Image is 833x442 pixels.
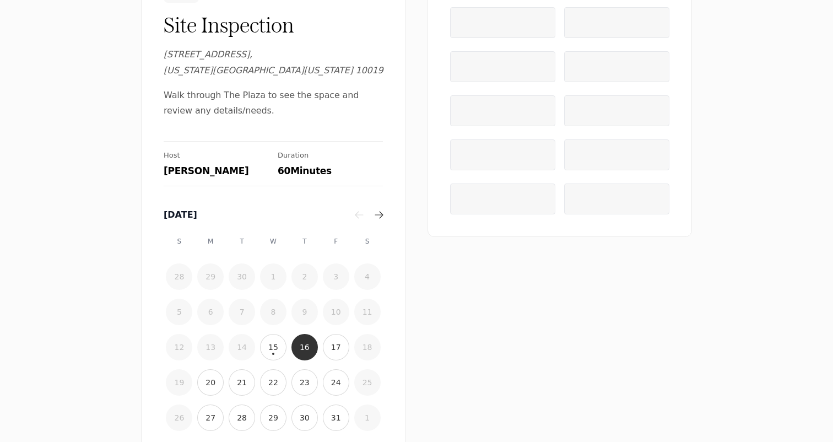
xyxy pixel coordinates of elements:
[164,63,383,79] span: [US_STATE][GEOGRAPHIC_DATA][US_STATE] 10019
[175,377,185,388] time: 19
[175,412,185,423] time: 26
[354,299,381,325] button: 11
[205,342,215,353] time: 13
[205,377,215,388] time: 20
[323,334,349,360] button: 17
[354,369,381,396] button: 25
[260,299,286,325] button: 8
[166,405,192,431] button: 26
[229,263,255,290] button: 30
[354,263,381,290] button: 4
[291,263,318,290] button: 2
[197,405,224,431] button: 27
[164,47,252,63] span: [STREET_ADDRESS] ,
[166,334,192,360] button: 12
[354,405,381,431] button: 1
[229,369,255,396] button: 21
[260,263,286,290] button: 1
[166,263,192,290] button: 28
[333,271,338,282] time: 3
[229,299,255,325] button: 7
[365,271,370,282] time: 4
[208,306,213,317] time: 6
[197,228,224,255] div: M
[323,299,349,325] button: 10
[291,405,318,431] button: 30
[175,271,185,282] time: 28
[164,165,269,177] div: [PERSON_NAME]
[229,334,255,360] button: 14
[237,377,247,388] time: 21
[260,334,286,360] button: 15
[260,405,286,431] button: 29
[205,271,215,282] time: 29
[365,412,370,423] time: 1
[291,369,318,396] button: 23
[166,369,192,396] button: 19
[278,165,383,177] div: 60 Minutes
[237,412,247,423] time: 28
[268,412,278,423] time: 29
[300,377,310,388] time: 23
[331,412,341,423] time: 31
[302,271,307,282] time: 2
[197,299,224,325] button: 6
[197,263,224,290] button: 29
[278,150,383,160] div: Duration
[268,377,278,388] time: 22
[331,342,341,353] time: 17
[271,306,276,317] time: 8
[164,150,269,160] div: Host
[300,342,310,353] time: 16
[177,306,182,317] time: 5
[166,228,192,255] div: S
[166,299,192,325] button: 5
[237,342,247,353] time: 14
[323,263,349,290] button: 3
[229,405,255,431] button: 28
[331,306,341,317] time: 10
[240,306,245,317] time: 7
[323,405,349,431] button: 31
[197,369,224,396] button: 20
[302,306,307,317] time: 9
[229,228,255,255] div: T
[354,334,381,360] button: 18
[205,412,215,423] time: 27
[260,369,286,396] button: 22
[164,208,351,222] div: [DATE]
[363,306,372,317] time: 11
[291,334,318,360] button: 16
[323,228,349,255] div: F
[260,228,286,255] div: W
[363,377,372,388] time: 25
[197,334,224,360] button: 13
[354,228,381,255] div: S
[363,342,372,353] time: 18
[300,412,310,423] time: 30
[291,299,318,325] button: 9
[164,12,383,38] div: Site Inspection
[323,369,349,396] button: 24
[271,271,276,282] time: 1
[331,377,341,388] time: 24
[237,271,247,282] time: 30
[268,342,278,353] time: 15
[175,342,185,353] time: 12
[291,228,318,255] div: T
[164,88,383,120] span: Walk through The Plaza to see the space and review any details/needs.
